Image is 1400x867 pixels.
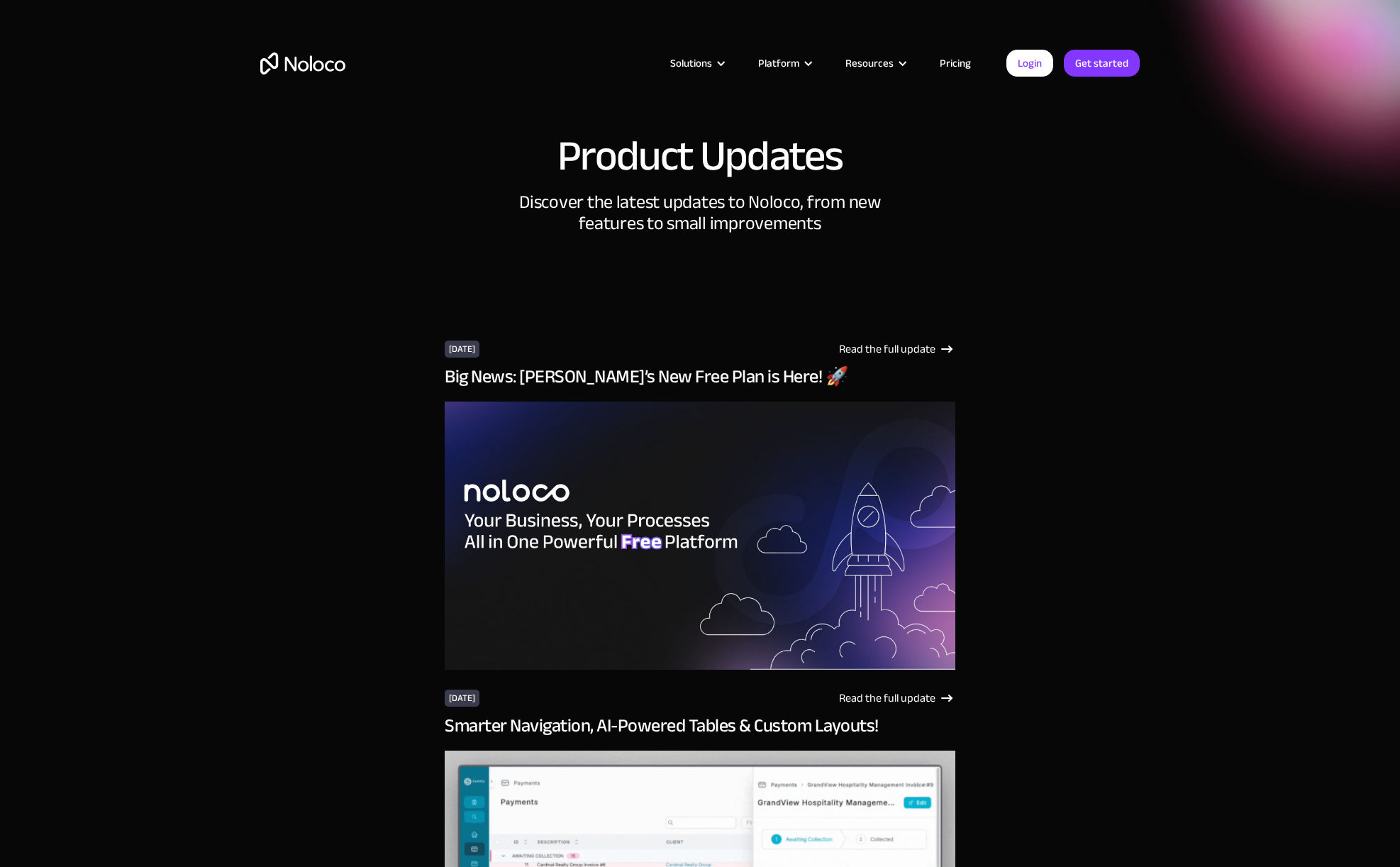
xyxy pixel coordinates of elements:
a: Get started [1064,50,1140,77]
a: Pricing [922,54,989,72]
div: Read the full update [839,690,935,707]
a: Login [1006,50,1053,77]
div: Platform [740,54,828,72]
h2: Discover the latest updates to Noloco, from new features to small improvements [487,192,913,234]
div: Solutions [652,54,740,72]
a: home [260,53,345,74]
div: Platform [758,54,799,72]
h3: Smarter Navigation, AI-Powered Tables & Custom Layouts! [445,715,955,736]
div: [DATE] [445,341,479,358]
h1: Product Updates [557,135,843,177]
h3: Big News: [PERSON_NAME]’s New Free Plan is Here! 🚀 [445,366,955,387]
a: [DATE]Read the full update [445,341,955,358]
div: Solutions [670,54,712,72]
div: [DATE] [445,690,479,707]
div: Resources [828,54,922,72]
a: [DATE]Read the full update [445,690,955,707]
div: Read the full update [839,341,935,358]
div: Resources [845,54,894,72]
